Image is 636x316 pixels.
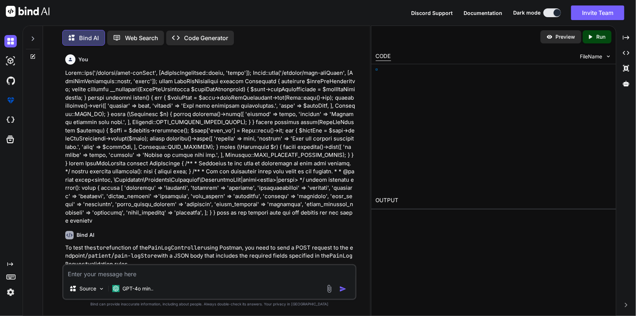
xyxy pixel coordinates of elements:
span: FileName [580,53,602,60]
img: premium [4,94,17,107]
p: Preview [556,33,575,41]
img: icon [339,285,347,293]
p: To test the function of the using Postman, you need to send a POST request to the endpoint with a... [65,244,355,269]
p: Web Search [125,34,158,42]
p: Source [79,285,96,292]
p: Bind can provide inaccurate information, including about people. Always double-check its answers.... [62,301,357,307]
button: Discord Support [411,9,453,17]
img: darkAi-studio [4,55,17,67]
button: Documentation [464,9,502,17]
div: CODE [376,52,391,61]
p: GPT-4o min.. [122,285,153,292]
span: Discord Support [411,10,453,16]
code: /patient/pain-logStore [85,252,157,259]
span: Documentation [464,10,502,16]
code: store [93,244,109,251]
h6: You [78,56,88,63]
h6: Bind AI [77,231,94,239]
code: PainLogController [148,244,204,251]
img: settings [4,286,17,298]
span: Dark mode [513,9,541,16]
img: preview [546,34,553,40]
img: githubDark [4,74,17,87]
img: GPT-4o mini [112,285,120,292]
img: Pick Models [98,286,105,292]
img: attachment [325,285,333,293]
p: Run [597,33,606,41]
img: Bind AI [6,6,50,17]
p: Lorem::ips('/dolorsi/amet-conSect', [AdipIscIngelitsed::doeiu, 'tempo']); Incid::utla('/etdolor/m... [65,69,355,225]
h2: OUTPUT [371,192,616,209]
img: darkChat [4,35,17,47]
img: chevron down [605,53,612,59]
img: cloudideIcon [4,114,17,126]
p: Bind AI [79,34,99,42]
p: Code Generator [184,34,228,42]
button: Invite Team [571,5,624,20]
